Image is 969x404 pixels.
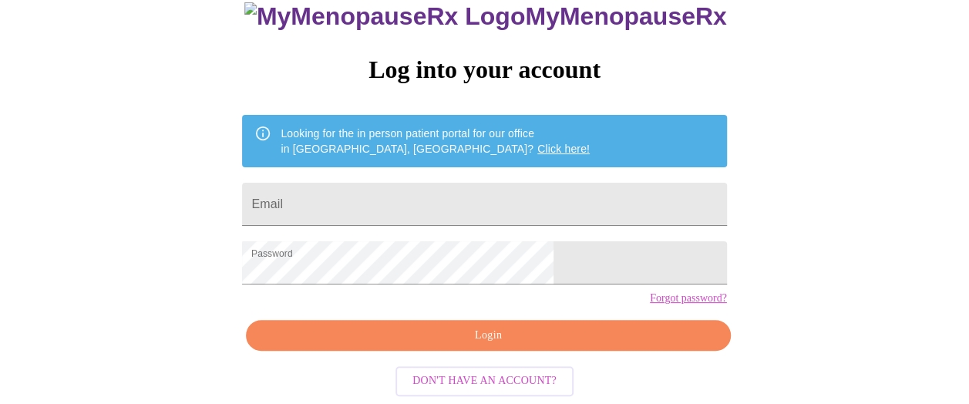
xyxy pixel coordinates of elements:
[395,366,574,396] button: Don't have an account?
[537,143,590,155] a: Click here!
[244,2,727,31] h3: MyMenopauseRx
[392,373,577,386] a: Don't have an account?
[412,372,557,391] span: Don't have an account?
[242,56,726,84] h3: Log into your account
[244,2,525,31] img: MyMenopauseRx Logo
[281,120,590,163] div: Looking for the in person patient portal for our office in [GEOGRAPHIC_DATA], [GEOGRAPHIC_DATA]?
[264,326,712,345] span: Login
[246,320,730,352] button: Login
[650,292,727,305] a: Forgot password?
